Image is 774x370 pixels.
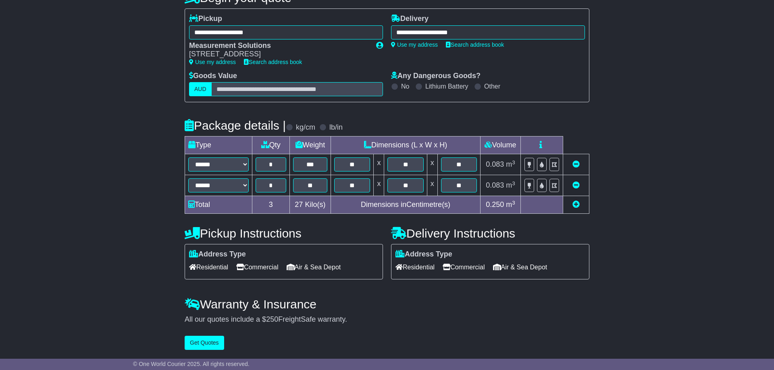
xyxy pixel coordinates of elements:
[391,14,429,23] label: Delivery
[391,227,589,240] h4: Delivery Instructions
[189,261,228,273] span: Residential
[506,201,515,209] span: m
[374,175,384,196] td: x
[493,261,547,273] span: Air & Sea Depot
[185,336,224,350] button: Get Quotes
[185,315,589,324] div: All our quotes include a $ FreightSafe warranty.
[427,154,437,175] td: x
[296,123,315,132] label: kg/cm
[401,83,409,90] label: No
[425,83,468,90] label: Lithium Battery
[289,136,331,154] td: Weight
[480,136,520,154] td: Volume
[252,196,290,214] td: 3
[446,41,504,48] a: Search address book
[427,175,437,196] td: x
[189,72,237,81] label: Goods Value
[244,59,302,65] a: Search address book
[391,41,438,48] a: Use my address
[266,315,278,323] span: 250
[252,136,290,154] td: Qty
[486,181,504,189] span: 0.083
[329,123,343,132] label: lb/in
[331,136,481,154] td: Dimensions (L x W x H)
[395,250,452,259] label: Address Type
[512,180,515,186] sup: 3
[443,261,485,273] span: Commercial
[189,82,212,96] label: AUD
[185,119,286,132] h4: Package details |
[185,196,252,214] td: Total
[185,298,589,311] h4: Warranty & Insurance
[189,59,236,65] a: Use my address
[236,261,278,273] span: Commercial
[484,83,500,90] label: Other
[506,181,515,189] span: m
[189,41,368,50] div: Measurement Solutions
[506,160,515,168] span: m
[189,14,222,23] label: Pickup
[189,250,246,259] label: Address Type
[395,261,435,273] span: Residential
[572,160,580,168] a: Remove this item
[185,227,383,240] h4: Pickup Instructions
[486,160,504,168] span: 0.083
[572,181,580,189] a: Remove this item
[287,261,341,273] span: Air & Sea Depot
[133,361,250,367] span: © One World Courier 2025. All rights reserved.
[512,200,515,206] sup: 3
[289,196,331,214] td: Kilo(s)
[331,196,481,214] td: Dimensions in Centimetre(s)
[374,154,384,175] td: x
[572,201,580,209] a: Add new item
[295,201,303,209] span: 27
[512,159,515,165] sup: 3
[391,72,481,81] label: Any Dangerous Goods?
[185,136,252,154] td: Type
[486,201,504,209] span: 0.250
[189,50,368,59] div: [STREET_ADDRESS]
